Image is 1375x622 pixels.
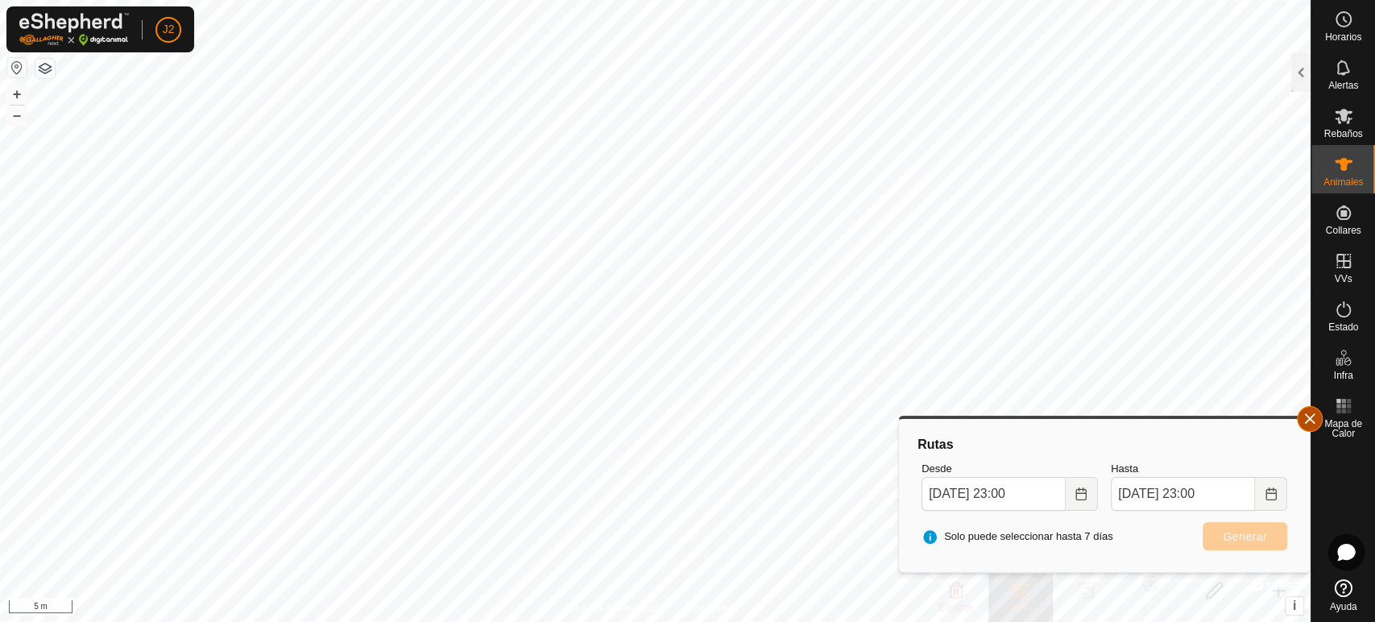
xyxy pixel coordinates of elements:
span: Horarios [1325,32,1361,42]
span: J2 [163,21,175,38]
button: Capas del Mapa [35,59,55,78]
span: Rebaños [1323,129,1362,139]
label: Hasta [1111,461,1287,477]
span: Mapa de Calor [1315,419,1371,438]
button: + [7,85,27,104]
div: Rutas [915,435,1294,454]
span: Solo puede seleccionar hasta 7 días [921,529,1113,545]
span: Alertas [1328,81,1358,90]
button: Choose Date [1255,477,1287,511]
span: i [1293,599,1296,612]
button: Restablecer Mapa [7,58,27,77]
span: Generar [1223,530,1267,543]
a: Política de Privacidad [572,601,665,616]
button: i [1286,597,1303,615]
span: VVs [1334,274,1352,284]
button: Choose Date [1066,477,1098,511]
a: Ayuda [1311,573,1375,618]
span: Collares [1325,226,1361,235]
a: Contáctenos [685,601,739,616]
label: Desde [921,461,1098,477]
span: Ayuda [1330,602,1357,612]
button: – [7,106,27,125]
span: Infra [1333,371,1352,380]
img: Logo Gallagher [19,13,129,46]
button: Generar [1203,522,1287,550]
span: Animales [1323,177,1363,187]
span: Estado [1328,322,1358,332]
